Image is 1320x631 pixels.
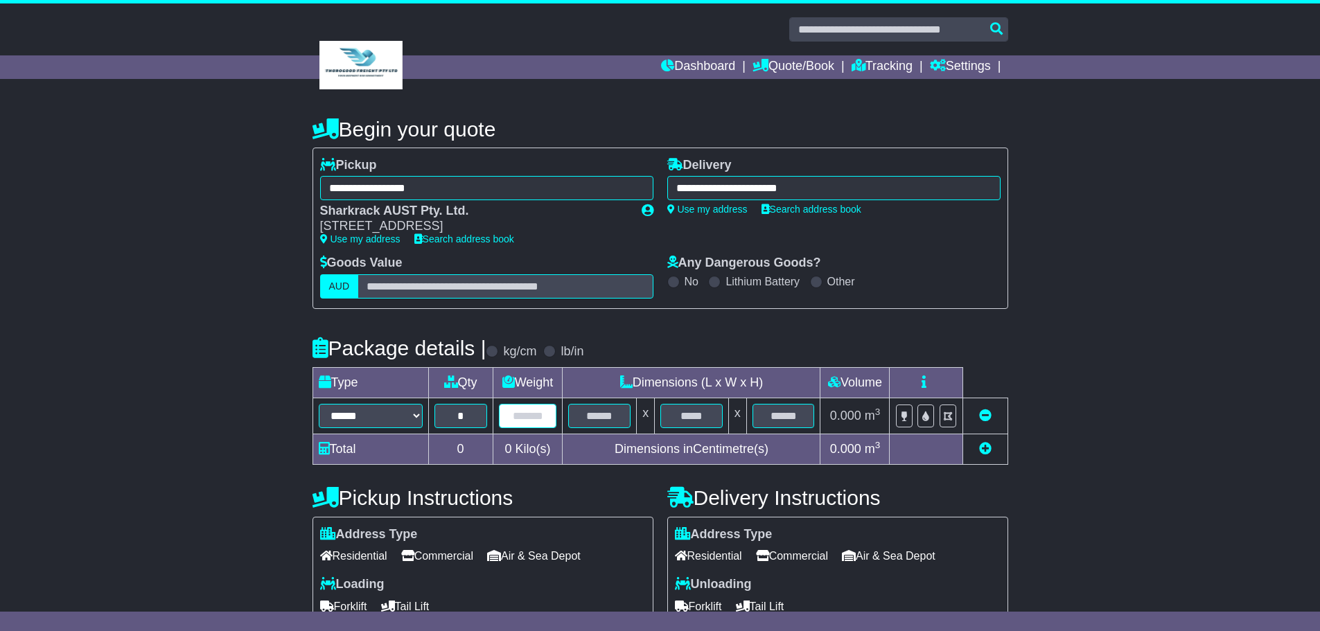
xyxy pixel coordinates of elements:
[675,577,752,592] label: Unloading
[313,337,486,359] h4: Package details |
[320,527,418,542] label: Address Type
[414,233,514,245] a: Search address book
[979,442,992,456] a: Add new item
[320,577,385,592] label: Loading
[667,486,1008,509] h4: Delivery Instructions
[865,442,881,456] span: m
[753,55,834,79] a: Quote/Book
[320,158,377,173] label: Pickup
[637,398,655,434] td: x
[830,409,861,423] span: 0.000
[685,275,698,288] label: No
[503,344,536,359] label: kg/cm
[313,434,428,464] td: Total
[320,256,403,271] label: Goods Value
[875,407,881,417] sup: 3
[736,596,784,617] span: Tail Lift
[728,398,746,434] td: x
[756,545,828,567] span: Commercial
[852,55,913,79] a: Tracking
[675,545,742,567] span: Residential
[563,367,820,398] td: Dimensions (L x W x H)
[667,158,732,173] label: Delivery
[320,204,628,219] div: Sharkrack AUST Pty. Ltd.
[563,434,820,464] td: Dimensions in Centimetre(s)
[667,256,821,271] label: Any Dangerous Goods?
[428,367,493,398] td: Qty
[979,409,992,423] a: Remove this item
[667,204,748,215] a: Use my address
[401,545,473,567] span: Commercial
[320,274,359,299] label: AUD
[313,486,653,509] h4: Pickup Instructions
[675,596,722,617] span: Forklift
[320,219,628,234] div: [STREET_ADDRESS]
[320,545,387,567] span: Residential
[493,434,563,464] td: Kilo(s)
[725,275,800,288] label: Lithium Battery
[842,545,935,567] span: Air & Sea Depot
[428,434,493,464] td: 0
[313,367,428,398] td: Type
[487,545,581,567] span: Air & Sea Depot
[827,275,855,288] label: Other
[875,440,881,450] sup: 3
[930,55,991,79] a: Settings
[675,527,773,542] label: Address Type
[762,204,861,215] a: Search address book
[561,344,583,359] label: lb/in
[504,442,511,456] span: 0
[661,55,735,79] a: Dashboard
[493,367,563,398] td: Weight
[830,442,861,456] span: 0.000
[865,409,881,423] span: m
[320,233,401,245] a: Use my address
[381,596,430,617] span: Tail Lift
[313,118,1008,141] h4: Begin your quote
[320,596,367,617] span: Forklift
[820,367,890,398] td: Volume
